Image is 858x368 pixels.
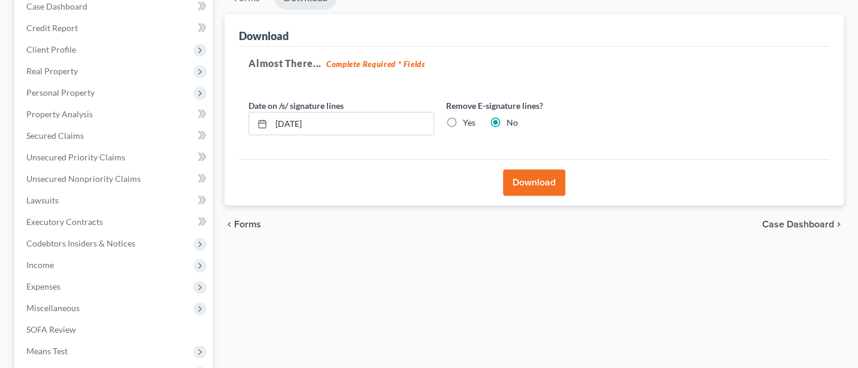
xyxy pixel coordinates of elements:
[762,220,834,229] span: Case Dashboard
[446,99,632,112] label: Remove E-signature lines?
[26,44,76,54] span: Client Profile
[26,130,84,141] span: Secured Claims
[26,260,54,270] span: Income
[26,23,78,33] span: Credit Report
[271,112,433,135] input: MM/DD/YYYY
[26,66,78,76] span: Real Property
[234,220,261,229] span: Forms
[26,238,135,248] span: Codebtors Insiders & Notices
[17,147,213,168] a: Unsecured Priority Claims
[26,109,93,119] span: Property Analysis
[26,346,68,356] span: Means Test
[463,117,475,129] label: Yes
[503,169,565,196] button: Download
[239,29,289,43] div: Download
[17,319,213,340] a: SOFA Review
[17,104,213,125] a: Property Analysis
[17,125,213,147] a: Secured Claims
[26,303,80,313] span: Miscellaneous
[17,168,213,190] a: Unsecured Nonpriority Claims
[26,1,87,11] span: Case Dashboard
[26,281,60,291] span: Expenses
[326,59,425,69] strong: Complete Required * Fields
[248,56,820,71] h5: Almost There...
[26,174,141,184] span: Unsecured Nonpriority Claims
[26,152,125,162] span: Unsecured Priority Claims
[225,220,234,229] i: chevron_left
[762,220,844,229] a: Case Dashboard chevron_right
[17,190,213,211] a: Lawsuits
[26,87,95,98] span: Personal Property
[507,117,518,129] label: No
[26,217,103,227] span: Executory Contracts
[834,220,844,229] i: chevron_right
[26,324,76,334] span: SOFA Review
[248,99,344,112] label: Date on /s/ signature lines
[17,17,213,39] a: Credit Report
[17,211,213,233] a: Executory Contracts
[26,195,59,205] span: Lawsuits
[225,220,277,229] button: chevron_left Forms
